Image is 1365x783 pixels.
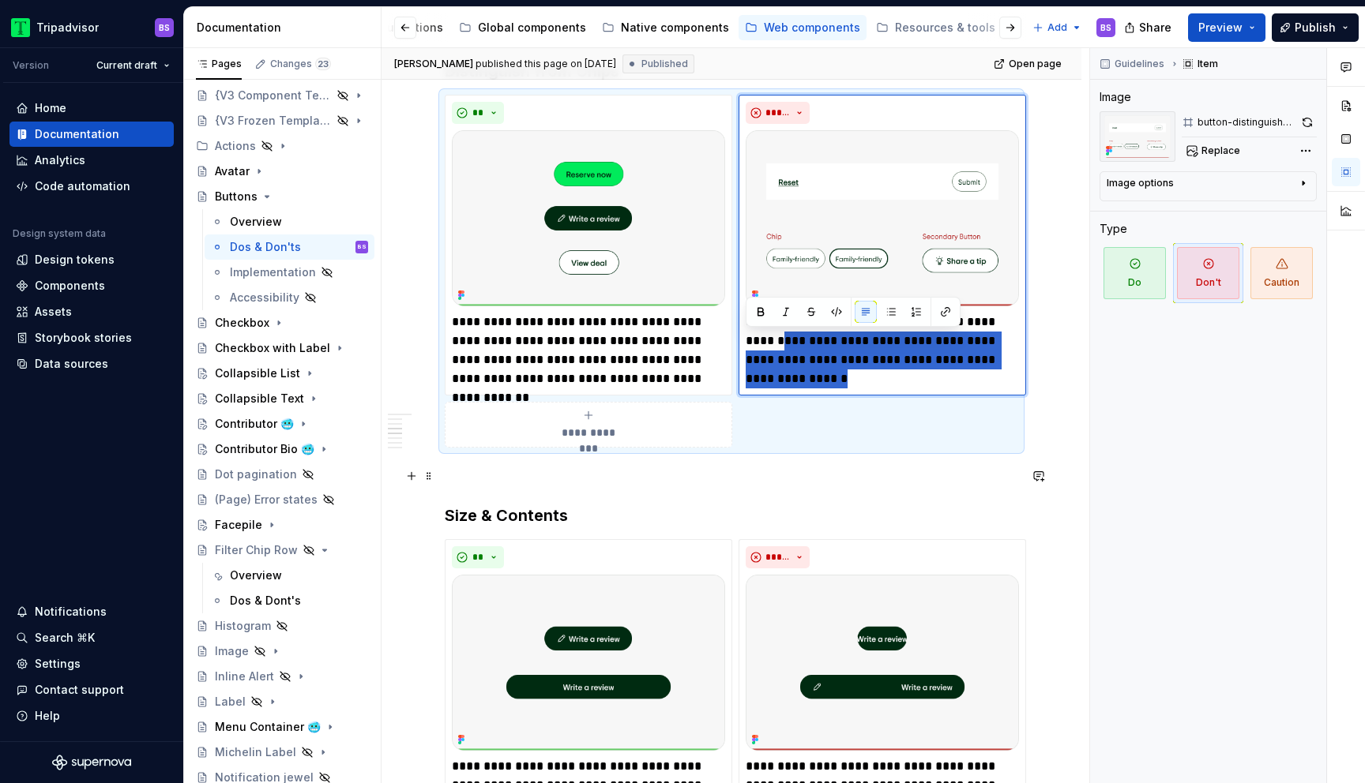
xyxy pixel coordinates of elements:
[9,148,174,173] a: Analytics
[190,108,374,133] a: {V3 Frozen Template}
[1028,17,1087,39] button: Add
[215,416,294,432] div: Contributor 🥶
[1198,20,1243,36] span: Preview
[215,618,271,634] div: Histogram
[315,58,331,70] span: 23
[1104,247,1166,299] span: Do
[989,53,1069,75] a: Open page
[1177,247,1239,299] span: Don't
[270,58,331,70] div: Changes
[215,669,274,684] div: Inline Alert
[89,54,177,77] button: Current draft
[190,487,374,512] a: (Page) Error states
[453,15,592,40] a: Global components
[215,643,249,659] div: Image
[9,677,174,702] button: Contact support
[895,20,995,36] div: Resources & tools
[746,130,1019,306] img: 7e01bbd8-2184-4a28-b059-66650524bf12.png
[13,227,106,240] div: Design system data
[215,340,330,356] div: Checkbox with Label
[9,651,174,676] a: Settings
[215,391,304,406] div: Collapsible Text
[36,20,99,36] div: Tripadvisor
[1250,247,1313,299] span: Caution
[35,656,81,672] div: Settings
[190,83,374,108] a: {V3 Component Template}
[1100,221,1127,237] div: Type
[9,299,174,324] a: Assets
[215,88,332,103] div: {V3 Component Template}
[215,365,300,381] div: Collapsible List
[9,599,174,624] button: Notifications
[9,174,174,199] a: Code automation
[870,15,1019,40] a: Resources & tools
[1139,20,1171,36] span: Share
[1272,13,1359,42] button: Publish
[394,58,473,70] span: [PERSON_NAME]
[1095,53,1171,75] button: Guidelines
[9,625,174,650] button: Search ⌘K
[35,252,115,268] div: Design tokens
[197,20,374,36] div: Documentation
[190,664,374,689] a: Inline Alert
[215,694,246,710] div: Label
[1201,144,1240,157] span: Replace
[764,20,860,36] div: Web components
[190,133,374,159] div: Actions
[1047,21,1067,34] span: Add
[1107,177,1174,189] div: Image options
[358,239,367,255] div: BS
[1247,243,1317,303] button: Caution
[190,613,374,639] a: Histogram
[215,466,297,482] div: Dot pagination
[215,492,318,508] div: (Page) Error states
[190,361,374,386] a: Collapsible List
[3,10,180,44] button: TripadvisorBS
[205,260,374,285] a: Implementation
[215,163,250,179] div: Avatar
[215,441,314,457] div: Contributor Bio 🥶
[9,351,174,377] a: Data sources
[1182,140,1247,162] button: Replace
[196,58,242,70] div: Pages
[9,96,174,121] a: Home
[35,604,107,620] div: Notifications
[87,12,720,43] div: Page tree
[476,58,616,70] div: published this page on [DATE]
[1198,116,1295,129] div: button-distinguish-don't
[215,744,296,760] div: Michelin Label
[641,58,688,70] span: Published
[159,21,170,34] div: BS
[596,15,735,40] a: Native components
[1100,89,1131,105] div: Image
[205,209,374,234] a: Overview
[52,755,131,770] svg: Supernova Logo
[230,239,301,255] div: Dos & Don'ts
[35,304,72,320] div: Assets
[9,247,174,272] a: Design tokens
[230,593,301,609] div: Dos & Dont's
[452,575,725,751] img: ec608341-0efb-46ef-9306-4300ed78c2f2.png
[35,330,132,346] div: Storybook stories
[1107,177,1310,196] button: Image options
[215,138,256,154] div: Actions
[190,538,374,563] a: Filter Chip Row
[35,278,105,294] div: Components
[190,184,374,209] a: Buttons
[215,189,258,204] div: Buttons
[746,575,1019,751] img: 8849d192-b496-42be-b1e4-a45ed4d07811.png
[35,178,130,194] div: Code automation
[1116,13,1182,42] button: Share
[190,462,374,487] a: Dot pagination
[190,335,374,361] a: Checkbox with Label
[230,290,299,305] div: Accessibility
[215,719,321,735] div: Menu Container 🥶
[190,689,374,714] a: Label
[13,59,49,72] div: Version
[1100,243,1170,303] button: Do
[1295,20,1336,36] span: Publish
[1100,111,1175,162] img: 7e01bbd8-2184-4a28-b059-66650524bf12.png
[35,126,119,142] div: Documentation
[190,411,374,436] a: Contributor 🥶
[230,264,316,280] div: Implementation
